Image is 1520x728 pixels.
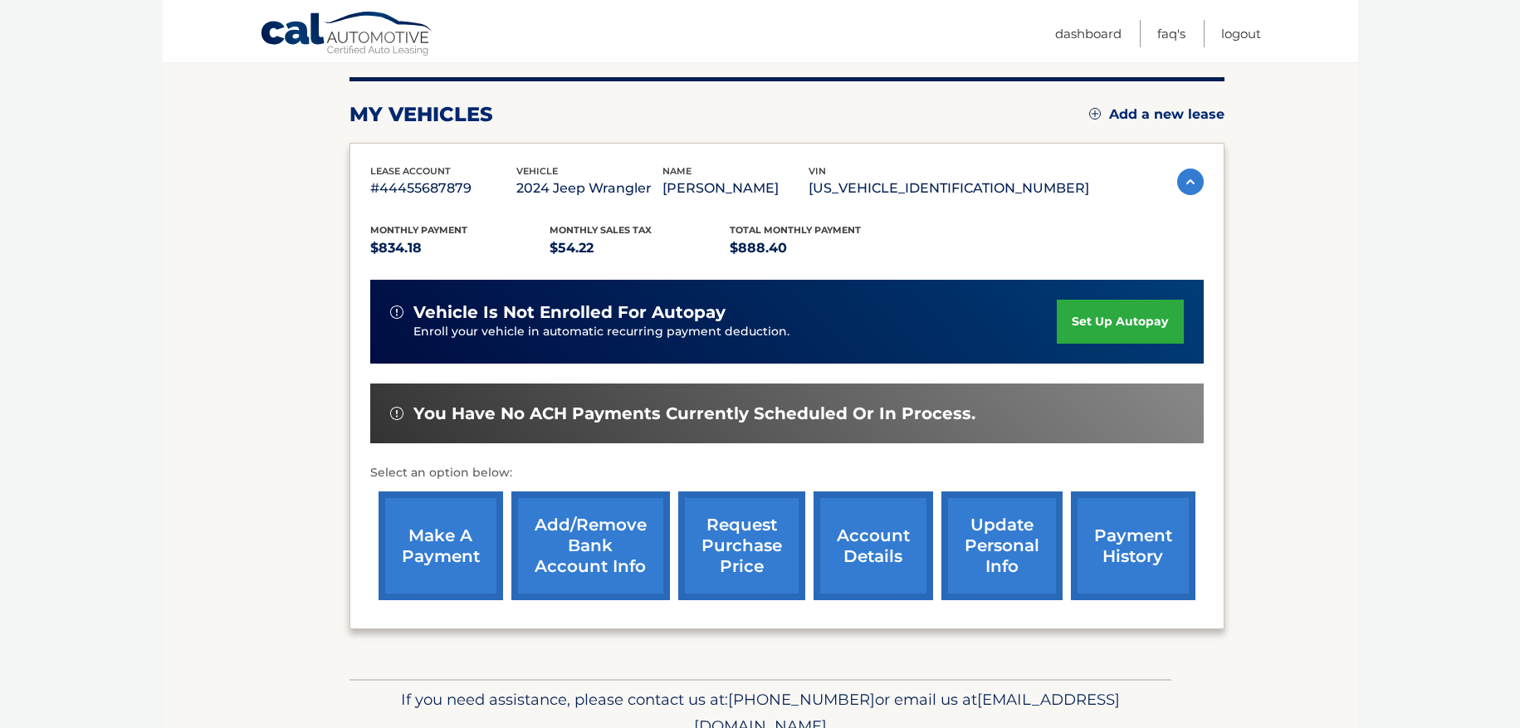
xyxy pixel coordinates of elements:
span: Monthly Payment [370,224,467,236]
a: Logout [1221,20,1261,47]
span: lease account [370,165,451,177]
p: 2024 Jeep Wrangler [516,177,662,200]
span: vehicle [516,165,558,177]
img: alert-white.svg [390,407,403,420]
a: Cal Automotive [260,11,434,59]
p: $888.40 [730,237,910,260]
a: request purchase price [678,491,805,600]
a: make a payment [379,491,503,600]
a: payment history [1071,491,1195,600]
img: alert-white.svg [390,305,403,319]
span: vin [809,165,826,177]
p: #44455687879 [370,177,516,200]
a: Add/Remove bank account info [511,491,670,600]
a: set up autopay [1057,300,1183,344]
span: name [662,165,692,177]
h2: my vehicles [349,102,493,127]
p: Enroll your vehicle in automatic recurring payment deduction. [413,323,1058,341]
span: Total Monthly Payment [730,224,861,236]
a: update personal info [941,491,1063,600]
p: $834.18 [370,237,550,260]
a: Add a new lease [1089,106,1224,123]
span: You have no ACH payments currently scheduled or in process. [413,403,975,424]
p: [PERSON_NAME] [662,177,809,200]
p: $54.22 [550,237,730,260]
span: Monthly sales Tax [550,224,652,236]
span: vehicle is not enrolled for autopay [413,302,726,323]
img: add.svg [1089,108,1101,120]
a: account details [814,491,933,600]
a: Dashboard [1055,20,1122,47]
p: [US_VEHICLE_IDENTIFICATION_NUMBER] [809,177,1089,200]
p: Select an option below: [370,463,1204,483]
img: accordion-active.svg [1177,169,1204,195]
a: FAQ's [1157,20,1185,47]
span: [PHONE_NUMBER] [728,690,875,709]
